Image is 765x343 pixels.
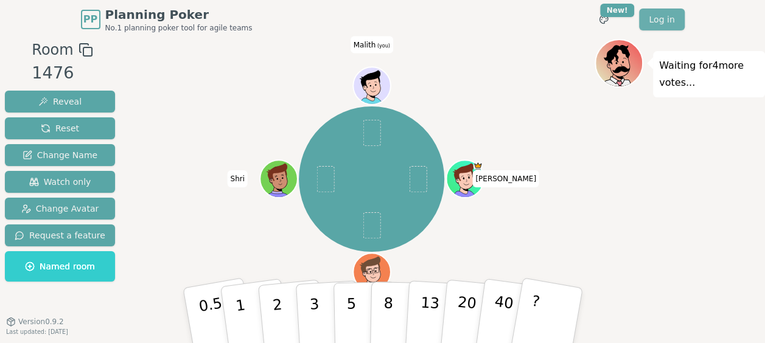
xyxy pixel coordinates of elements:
[5,198,115,220] button: Change Avatar
[32,61,93,86] div: 1476
[5,251,115,282] button: Named room
[5,224,115,246] button: Request a feature
[600,4,635,17] div: New!
[227,170,248,187] span: Click to change your name
[25,260,95,272] span: Named room
[15,229,105,241] span: Request a feature
[639,9,684,30] a: Log in
[473,161,482,170] span: Eric is the host
[83,12,97,27] span: PP
[29,176,91,188] span: Watch only
[41,122,79,134] span: Reset
[105,6,253,23] span: Planning Poker
[351,36,393,54] span: Click to change your name
[38,95,82,108] span: Reveal
[81,6,253,33] a: PPPlanning PokerNo.1 planning poker tool for agile teams
[5,144,115,166] button: Change Name
[659,57,759,91] p: Waiting for 4 more votes...
[5,91,115,113] button: Reveal
[21,203,99,215] span: Change Avatar
[18,317,64,327] span: Version 0.9.2
[593,9,615,30] button: New!
[472,170,539,187] span: Click to change your name
[6,328,68,335] span: Last updated: [DATE]
[376,43,390,49] span: (you)
[6,317,64,327] button: Version0.9.2
[23,149,97,161] span: Change Name
[354,68,389,103] button: Click to change your avatar
[5,117,115,139] button: Reset
[105,23,253,33] span: No.1 planning poker tool for agile teams
[32,39,73,61] span: Room
[5,171,115,193] button: Watch only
